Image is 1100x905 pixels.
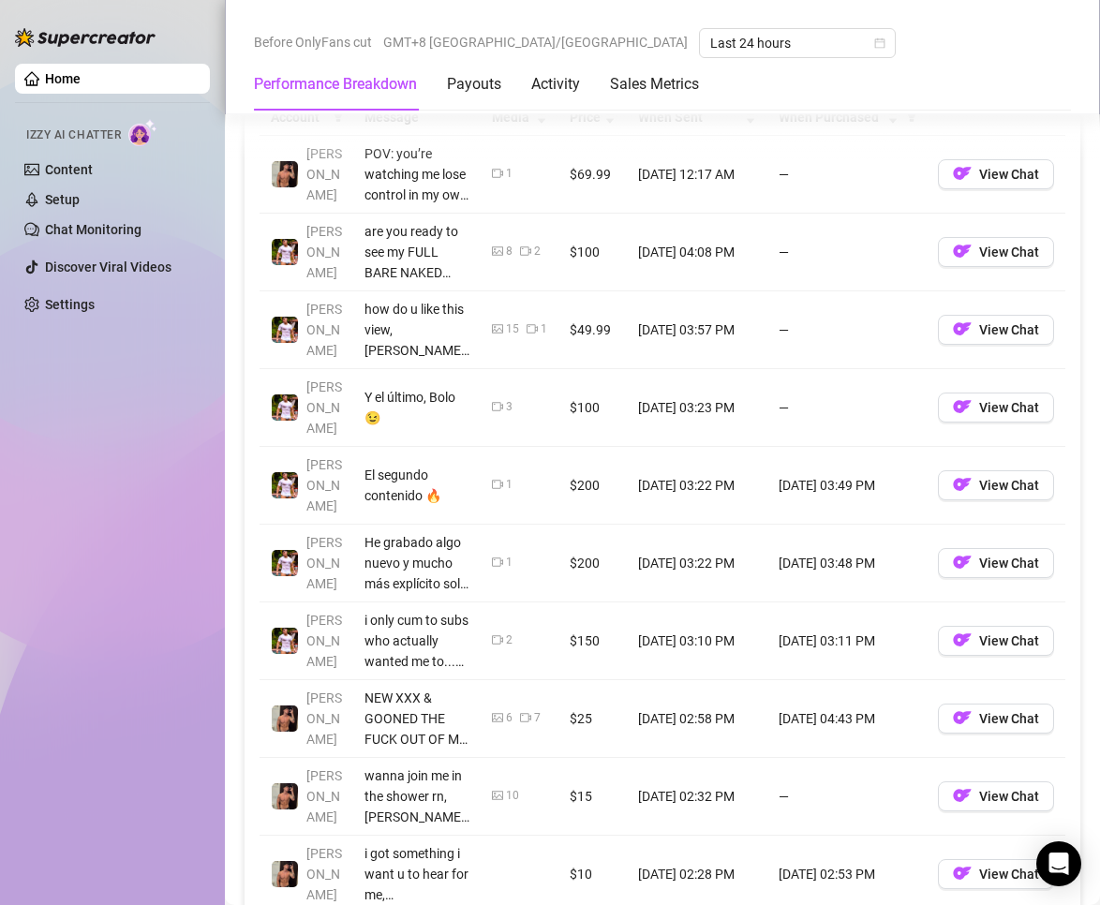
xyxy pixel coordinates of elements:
[938,393,1054,423] button: OFView Chat
[306,302,342,358] span: [PERSON_NAME]
[938,715,1054,730] a: OFView Chat
[506,554,513,571] div: 1
[272,394,298,421] img: Hector
[272,783,298,809] img: Zach
[627,602,767,680] td: [DATE] 03:10 PM
[938,637,1054,652] a: OFView Chat
[979,245,1039,260] span: View Chat
[558,525,627,602] td: $200
[506,398,513,416] div: 3
[492,479,503,490] span: video-camera
[492,556,503,568] span: video-camera
[272,861,298,887] img: Zach
[767,369,927,447] td: —
[506,787,519,805] div: 10
[506,709,513,727] div: 6
[767,291,927,369] td: —
[627,680,767,758] td: [DATE] 02:58 PM
[906,111,917,123] span: filter
[953,242,972,260] img: OF
[979,167,1039,182] span: View Chat
[938,326,1054,341] a: OFView Chat
[953,864,972,883] img: OF
[953,553,972,571] img: OF
[534,243,541,260] div: 2
[767,525,927,602] td: [DATE] 03:48 PM
[506,243,513,260] div: 8
[364,765,469,827] div: wanna join me in the shower rn, [PERSON_NAME]??
[953,164,972,183] img: OF
[364,299,469,361] div: how do u like this view, [PERSON_NAME]... my round peach ready for u to devour 🥵💦 dont miss this ...
[938,859,1054,889] button: OFView Chat
[627,758,767,836] td: [DATE] 02:32 PM
[558,214,627,291] td: $100
[492,245,503,257] span: picture
[527,323,538,334] span: video-camera
[45,192,80,207] a: Setup
[306,379,342,436] span: [PERSON_NAME]
[938,704,1054,734] button: OFView Chat
[938,548,1054,578] button: OFView Chat
[128,119,157,146] img: AI Chatter
[306,535,342,591] span: [PERSON_NAME]
[979,633,1039,648] span: View Chat
[767,680,927,758] td: [DATE] 04:43 PM
[272,628,298,654] img: Hector
[874,37,885,49] span: calendar
[506,320,519,338] div: 15
[558,136,627,214] td: $69.99
[938,237,1054,267] button: OFView Chat
[306,846,342,902] span: [PERSON_NAME]
[767,447,927,525] td: [DATE] 03:49 PM
[979,556,1039,571] span: View Chat
[938,781,1054,811] button: OFView Chat
[492,107,532,127] span: Media
[492,634,503,645] span: video-camera
[481,99,558,136] th: Media
[534,709,541,727] div: 7
[272,705,298,732] img: Zach
[938,171,1054,185] a: OFView Chat
[353,99,481,136] th: Message
[364,387,469,428] div: Y el último, Bolo😉
[627,447,767,525] td: [DATE] 03:22 PM
[627,99,767,136] th: When Sent
[558,291,627,369] td: $49.99
[570,107,601,127] span: Price
[306,457,342,513] span: [PERSON_NAME]
[979,711,1039,726] span: View Chat
[627,525,767,602] td: [DATE] 03:22 PM
[953,786,972,805] img: OF
[779,107,884,127] span: When Purchased
[610,73,699,96] div: Sales Metrics
[492,323,503,334] span: picture
[558,602,627,680] td: $150
[492,790,503,801] span: picture
[272,550,298,576] img: Hector
[271,107,325,127] span: Account
[953,708,972,727] img: OF
[272,317,298,343] img: Hector
[306,224,342,280] span: [PERSON_NAME]
[938,870,1054,885] a: OFView Chat
[902,103,921,131] span: filter
[953,319,972,338] img: OF
[254,73,417,96] div: Performance Breakdown
[938,159,1054,189] button: OFView Chat
[979,400,1039,415] span: View Chat
[306,146,342,202] span: [PERSON_NAME]
[492,168,503,179] span: video-camera
[558,447,627,525] td: $200
[492,401,503,412] span: video-camera
[979,789,1039,804] span: View Chat
[364,221,469,283] div: are you ready to see my FULL BARE NAKED HARD COCK rn, [PERSON_NAME]???? 😈🍆
[979,478,1039,493] span: View Chat
[272,161,298,187] img: Zach
[558,369,627,447] td: $100
[447,73,501,96] div: Payouts
[531,73,580,96] div: Activity
[638,107,741,127] span: When Sent
[45,297,95,312] a: Settings
[627,291,767,369] td: [DATE] 03:57 PM
[364,688,469,749] div: NEW XXX & GOONED THE FUCK OUT OF MY MIND UNTIL UNTIL I BUSTED THE FATTEST NUT 🥵💦😵‍💫🍆 I made sure ...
